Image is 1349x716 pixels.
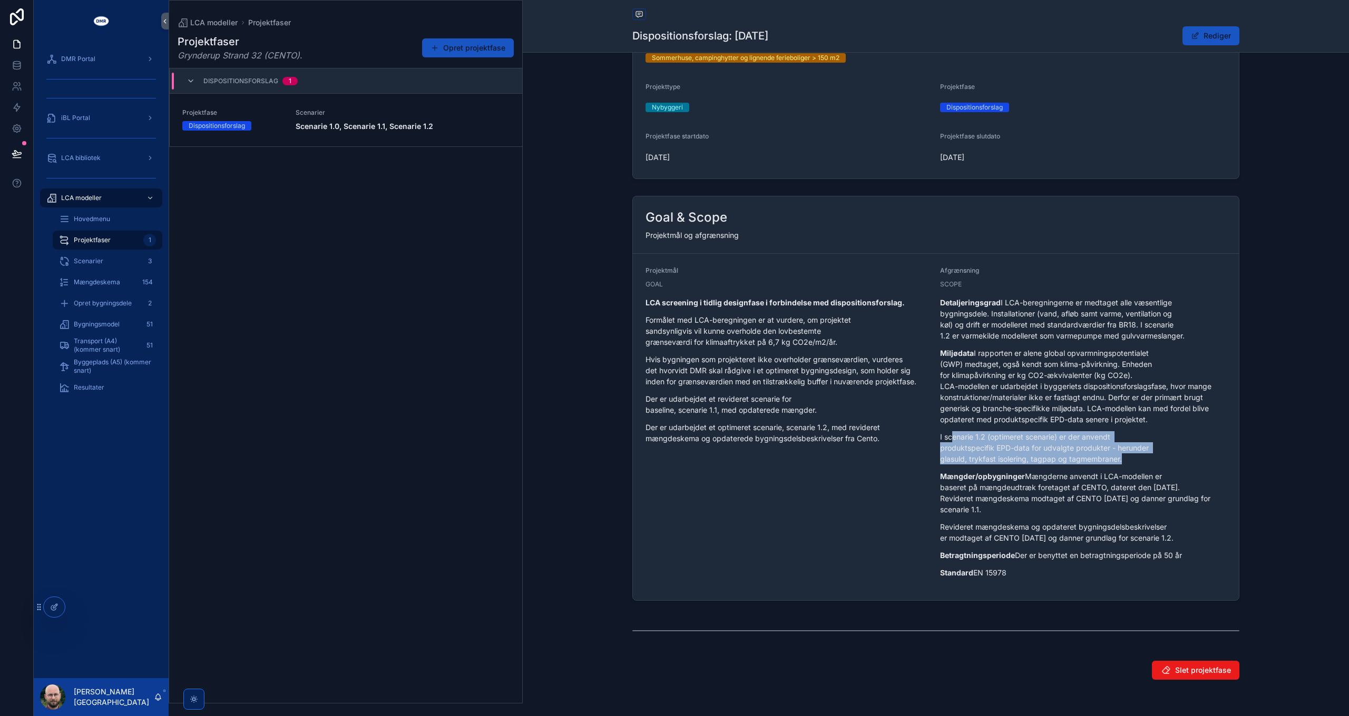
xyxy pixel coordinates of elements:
strong: Standard [940,568,973,577]
span: [DATE] [646,152,932,163]
span: Projektfase slutdato [940,132,1000,140]
p: Revideret mængdeskema og opdateret bygningsdelsbeskrivelser er modtaget af CENTO [DATE] og danner... [940,521,1226,543]
a: Projektfaser1 [53,231,162,250]
p: Mængderne anvendt i LCA-modellen er baseret på mængdeudtræk foretaget af CENTO, dateret den [DATE... [940,471,1226,515]
a: LCA modeller [40,188,162,207]
p: Der er benyttet en betragtningsperiode på 50 år [940,550,1226,561]
div: Nybyggeri [652,103,683,112]
span: [DATE] [940,152,1226,163]
strong: Scenarie 1.0, Scenarie 1.1, Scenarie 1.2 [296,122,433,131]
span: Projektmål [646,266,678,274]
div: 1 [289,77,291,85]
p: I rapporten er alene global opvarmningspotentialet (GWP) medtaget, også kendt som klima-påvirknin... [940,347,1226,425]
p: Hvis bygningen som projekteret ikke overholder grænseværdien, vurderes det hvorvidt DMR skal rådg... [646,354,932,387]
div: Sommerhuse, campinghytter og lignende ferieboliger > 150 m2 [652,53,839,63]
span: LCA bibliotek [61,154,101,162]
em: Grynderup Strand 32 (CENTO) [178,50,300,61]
span: Hovedmenu [74,215,110,223]
p: [PERSON_NAME] [GEOGRAPHIC_DATA] [74,687,154,708]
div: 3 [143,255,156,267]
a: Opret bygningsdele2 [53,294,162,313]
a: Transport (A4) (kommer snart)51 [53,336,162,355]
a: iBL Portal [40,108,162,127]
strong: LCA screening i tidlig designfase i forbindelse med dispositionsforslag. [646,298,905,307]
div: scrollable content [34,42,169,411]
div: Dispositionsforslag [189,121,245,131]
a: Scenarier3 [53,252,162,271]
span: Resultater [74,383,104,392]
span: Dispositionsforslag [203,77,278,85]
span: . [178,49,302,62]
span: Byggeplads (A5) (kommer snart) [74,358,152,375]
span: Transport (A4) (kommer snart) [74,337,139,354]
div: 51 [143,339,156,352]
div: 2 [143,297,156,310]
h1: Dispositionsforslag: [DATE] [632,28,768,43]
a: Hovedmenu [53,210,162,228]
span: GOAL [646,280,663,289]
a: ProjektfaseDispositionsforslagScenarierScenarie 1.0, Scenarie 1.1, Scenarie 1.2 [170,94,522,146]
span: Projektfase [940,83,975,91]
p: EN 15978 [940,567,1226,578]
p: I scenarie 1.2 (optimeret scenarie) er der anvendt produktspecifik EPD-data for udvalgte produkte... [940,431,1226,464]
span: Afgrænsning [940,266,979,274]
span: Scenarier [74,257,103,265]
p: I LCA-beregningerne er medtaget alle væsentlige bygningsdele. Installationer (vand, afløb samt va... [940,297,1226,341]
span: Projektmål og afgrænsning [646,231,739,240]
span: Scenarier [296,108,510,117]
span: Projektfase [182,108,283,117]
span: SCOPE [940,280,962,289]
span: Mængdeskema [74,278,120,286]
button: Slet projektfase [1152,661,1239,680]
strong: Miljødata [940,349,974,357]
a: DMR Portal [40,49,162,68]
img: App logo [93,13,110,29]
span: Bygningsmodel [74,320,120,329]
span: DMR Portal [61,55,95,63]
h1: Projektfaser [178,34,302,49]
strong: Betragtningsperiode [940,551,1015,560]
strong: Detaljeringsgrad [940,298,1001,307]
span: Projektfaser [74,236,111,244]
a: Projektfaser [248,17,291,28]
span: Projekttype [646,83,680,91]
a: Bygningsmodel51 [53,315,162,334]
a: Byggeplads (A5) (kommer snart) [53,357,162,376]
p: Der er udarbejdet et optimeret scenarie, scenarie 1.2, med revideret mængdeskema og opdaterede by... [646,422,932,444]
a: Mængdeskema154 [53,273,162,292]
span: Slet projektfase [1175,665,1231,675]
div: 154 [139,276,156,289]
h2: Goal & Scope [646,209,727,226]
span: iBL Portal [61,114,90,122]
button: Opret projektfase [422,38,514,57]
button: Rediger [1182,26,1239,45]
span: Projektfase startdato [646,132,709,140]
p: Formålet med LCA-beregningen er at vurdere, om projektet sandsynligvis vil kunne overholde den lo... [646,314,932,347]
div: 51 [143,318,156,331]
a: LCA modeller [178,17,238,28]
a: LCA bibliotek [40,148,162,167]
span: Opret bygningsdele [74,299,132,307]
p: Der er udarbejdet et revideret scenarie for baseline, scenarie 1.1, med opdaterede mængder. [646,393,932,415]
span: LCA modeller [61,194,102,202]
div: 1 [143,234,156,246]
a: Resultater [53,378,162,397]
div: Dispositionsforslag [946,103,1003,112]
span: LCA modeller [190,17,238,28]
strong: Mængder/opbygninger [940,472,1025,481]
